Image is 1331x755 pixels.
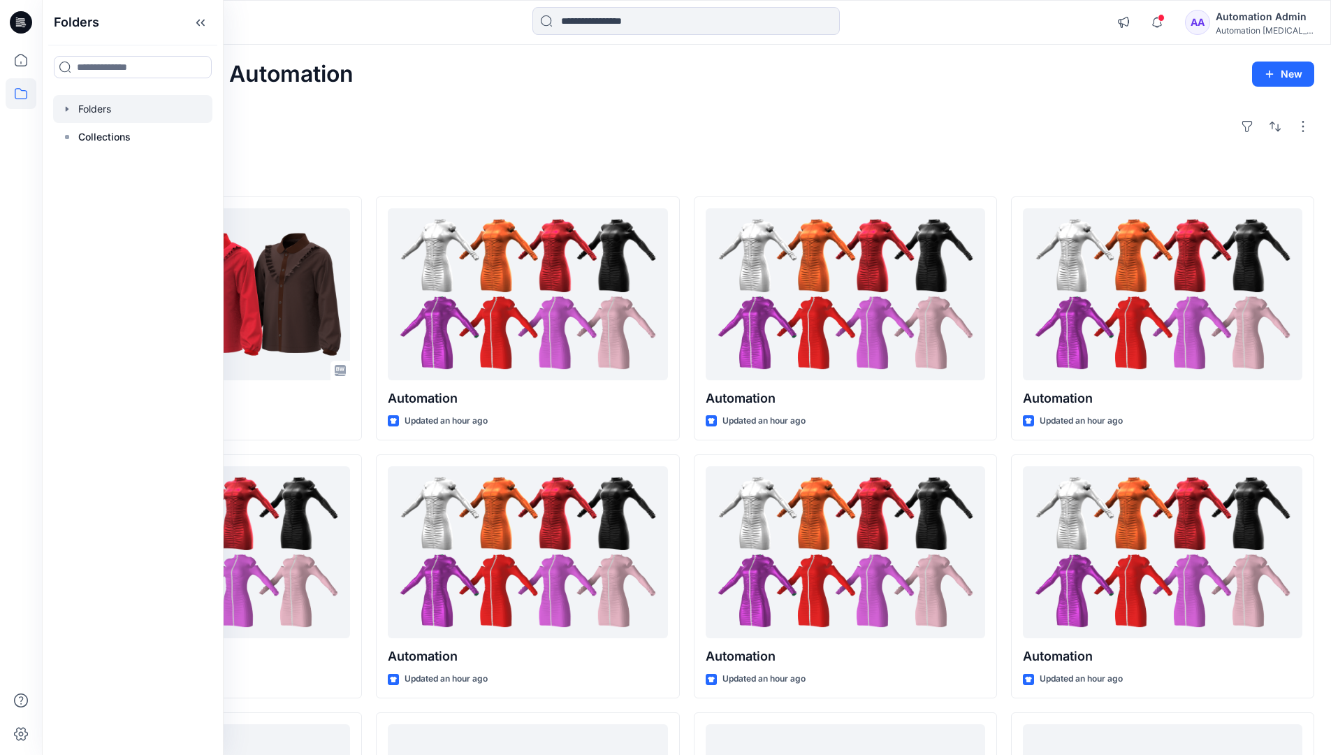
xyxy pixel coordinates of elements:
[405,672,488,686] p: Updated an hour ago
[1216,25,1314,36] div: Automation [MEDICAL_DATA]...
[1216,8,1314,25] div: Automation Admin
[388,389,667,408] p: Automation
[1023,208,1302,381] a: Automation
[388,208,667,381] a: Automation
[1252,62,1314,87] button: New
[388,466,667,639] a: Automation
[706,466,985,639] a: Automation
[1040,672,1123,686] p: Updated an hour ago
[1023,389,1302,408] p: Automation
[1023,466,1302,639] a: Automation
[706,647,985,666] p: Automation
[706,389,985,408] p: Automation
[722,414,806,429] p: Updated an hour ago
[388,647,667,666] p: Automation
[706,208,985,381] a: Automation
[1185,10,1210,35] div: AA
[59,166,1314,182] h4: Styles
[722,672,806,686] p: Updated an hour ago
[405,414,488,429] p: Updated an hour ago
[1023,647,1302,666] p: Automation
[1040,414,1123,429] p: Updated an hour ago
[78,129,131,145] p: Collections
